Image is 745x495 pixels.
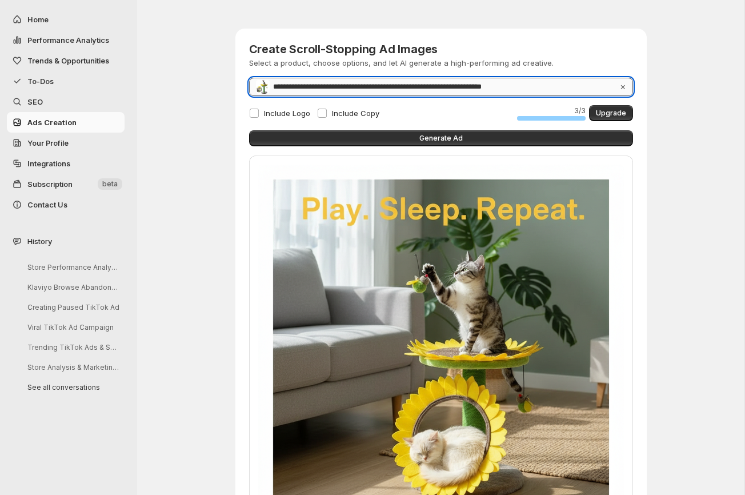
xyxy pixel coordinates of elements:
button: Creating Paused TikTok Ad [18,298,127,316]
img: Catry, Cat Tree Bed with Scratching Post with Sisal Covered Climbing Activity Tower [256,80,270,94]
span: Home [27,15,49,24]
button: Contact Us [7,194,125,215]
button: Klaviyo Browse Abandonment Email Drafting [18,278,127,296]
button: Trends & Opportunities [7,50,125,71]
button: Generate Ad [249,130,633,146]
button: Upgrade [589,105,633,121]
p: Select a product, choose options, and let AI generate a high-performing ad creative. [249,57,554,69]
span: Subscription [27,179,73,189]
button: To-Dos [7,71,125,91]
h3: Create Scroll-Stopping Ad Images [249,42,554,56]
p: 3 / 3 [517,106,586,115]
button: Ads Creation [7,112,125,133]
button: Store Analysis & Marketing Help [18,358,127,376]
a: SEO [7,91,125,112]
a: Integrations [7,153,125,174]
span: To-Dos [27,77,54,86]
span: Include Logo [264,109,310,118]
span: Contact Us [27,200,67,209]
button: Subscription [7,174,125,194]
span: Include Copy [332,109,379,118]
span: Ads Creation [27,118,77,127]
span: History [27,235,52,247]
button: Viral TikTok Ad Campaign [18,318,127,336]
span: SEO [27,97,43,106]
span: Integrations [27,159,70,168]
button: See all conversations [18,378,127,396]
span: Generate Ad [419,134,463,143]
span: Upgrade [596,109,626,118]
button: Clear selection [620,82,626,91]
button: Home [7,9,125,30]
span: beta [102,179,118,189]
span: Your Profile [27,138,69,147]
button: Trending TikTok Ads & Script [18,338,127,356]
button: Store Performance Analysis and Suggestions [18,258,127,276]
button: Performance Analytics [7,30,125,50]
span: Trends & Opportunities [27,56,109,65]
span: Performance Analytics [27,35,109,45]
a: Your Profile [7,133,125,153]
